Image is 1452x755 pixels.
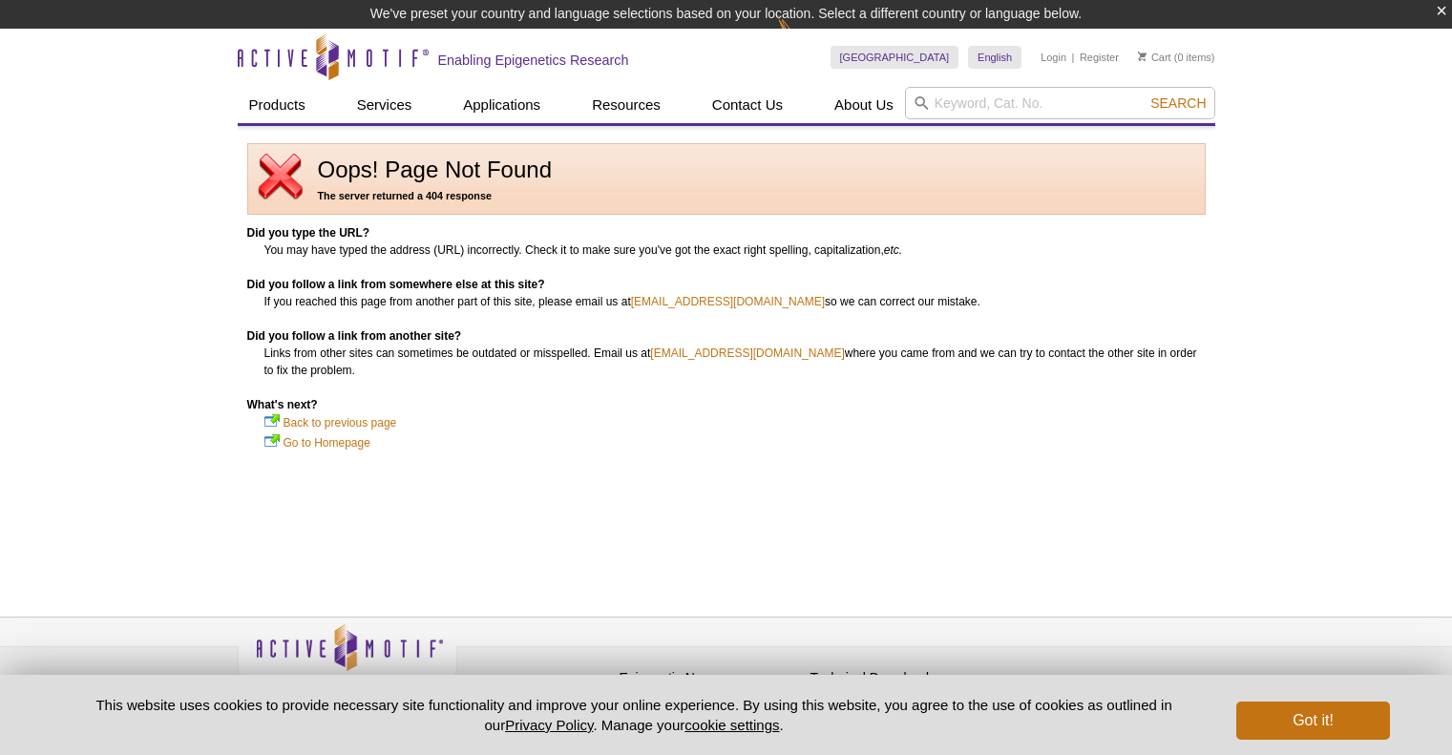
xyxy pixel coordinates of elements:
[1145,94,1211,112] button: Search
[284,433,370,452] a: Go to Homepage
[63,695,1206,735] p: This website uses cookies to provide necessary site functionality and improve your online experie...
[810,670,992,686] h4: Technical Downloads
[831,46,959,69] a: [GEOGRAPHIC_DATA]
[650,345,844,362] a: [EMAIL_ADDRESS][DOMAIN_NAME]
[701,87,794,123] a: Contact Us
[264,241,1206,259] dd: You may have typed the address (URL) incorrectly. Check it to make sure you've got the exact righ...
[620,670,801,686] h4: Epigenetic News
[1138,51,1171,64] a: Cart
[238,618,457,695] img: Active Motif,
[258,187,1195,204] h5: The server returned a 404 response
[247,396,1206,413] dt: What's next?
[905,87,1215,119] input: Keyword, Cat. No.
[580,87,672,123] a: Resources
[467,667,541,696] a: Privacy Policy
[1236,702,1389,740] button: Got it!
[438,52,629,69] h2: Enabling Epigenetics Research
[968,46,1021,69] a: English
[258,157,1195,182] h1: Oops! Page Not Found
[823,87,905,123] a: About Us
[884,243,902,257] em: etc.
[284,413,397,432] a: Back to previous page
[1138,46,1215,69] li: (0 items)
[1080,51,1119,64] a: Register
[777,14,828,59] img: Change Here
[631,293,825,310] a: [EMAIL_ADDRESS][DOMAIN_NAME]
[505,717,593,733] a: Privacy Policy
[247,327,1206,345] dt: Did you follow a link from another site?
[684,717,779,733] button: cookie settings
[346,87,424,123] a: Services
[452,87,552,123] a: Applications
[264,293,1206,310] dd: If you reached this page from another part of this site, please email us at so we can correct our...
[238,87,317,123] a: Products
[1150,95,1206,111] span: Search
[247,224,1206,241] dt: Did you type the URL?
[258,154,304,199] img: page not found
[1001,651,1145,693] table: Click to Verify - This site chose Symantec SSL for secure e-commerce and confidential communicati...
[1041,51,1066,64] a: Login
[247,276,1206,293] dt: Did you follow a link from somewhere else at this site?
[1072,46,1075,69] li: |
[1138,52,1147,61] img: Your Cart
[264,345,1206,379] dd: Links from other sites can sometimes be outdated or misspelled. Email us at where you came from a...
